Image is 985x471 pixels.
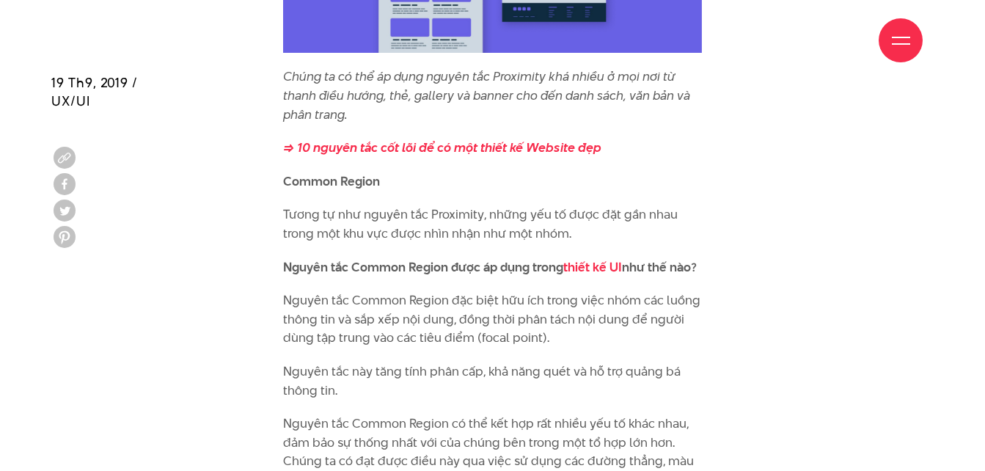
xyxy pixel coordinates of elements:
[283,172,380,190] b: Common Region
[283,139,601,156] a: => 10 nguyên tắc cốt lõi để có một thiết kế Website đẹp
[283,362,703,400] p: Nguyên tắc này tăng tính phân cấp, khả năng quét và hỗ trợ quảng bá thông tin.
[283,67,690,123] i: Chúng ta có thể áp dụng nguyên tắc Proximity khá nhiều ở mọi nơi từ thanh điều hướng, thẻ, galler...
[283,258,697,276] b: Nguyên tắc Common Region được áp dụng trong như thế nào?
[51,73,138,110] span: 19 Th9, 2019 / UX/UI
[563,258,622,276] a: thiết kế UI
[283,291,703,348] p: Nguyên tắc Common Region đặc biệt hữu ích trong việc nhóm các luồng thông tin và sắp xếp nội dung...
[283,205,703,243] p: Tương tự như nguyên tắc Proximity, những yếu tố được đặt gần nhau trong một khu vực được nhìn nhậ...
